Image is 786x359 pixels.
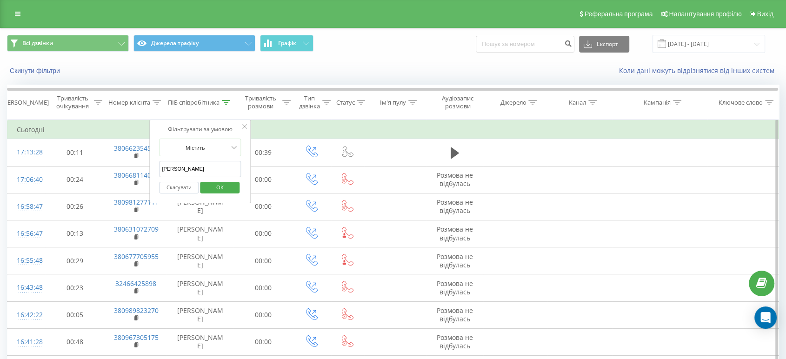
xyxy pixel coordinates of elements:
a: 380677705955 [114,252,159,261]
a: 380967305175 [114,333,159,342]
div: Джерело [500,99,526,106]
td: 00:00 [233,247,293,274]
a: 380631072709 [114,225,159,233]
div: 16:43:48 [17,279,36,297]
td: 00:23 [45,274,105,301]
button: OK [200,182,240,193]
td: [PERSON_NAME] [167,301,233,328]
td: 00:00 [233,193,293,220]
div: Аудіозапис розмови [434,94,481,110]
td: [PERSON_NAME] [167,220,233,247]
td: Сьогодні [7,120,779,139]
a: 32466425898 [115,279,156,288]
td: [PERSON_NAME] [167,247,233,274]
div: Кампанія [644,99,671,106]
td: 00:05 [45,301,105,328]
div: Ключове слово [719,99,763,106]
div: Тривалість очікування [53,94,92,110]
div: 16:58:47 [17,198,36,216]
span: Всі дзвінки [22,40,53,47]
td: 00:13 [45,220,105,247]
a: Коли дані можуть відрізнятися вiд інших систем [619,66,779,75]
button: Скасувати [159,182,199,193]
button: Експорт [579,36,629,53]
div: 16:55:48 [17,252,36,270]
div: Номер клієнта [108,99,150,106]
button: Графік [260,35,313,52]
div: 16:42:22 [17,306,36,324]
div: ПІБ співробітника [168,99,220,106]
div: Канал [569,99,586,106]
a: 380989823270 [114,306,159,315]
td: 00:00 [233,328,293,355]
div: [PERSON_NAME] [2,99,49,106]
td: 00:24 [45,166,105,193]
span: Розмова не відбулась [437,306,473,323]
span: Розмова не відбулась [437,252,473,269]
td: 00:00 [233,274,293,301]
div: 16:56:47 [17,225,36,243]
td: 00:11 [45,139,105,166]
div: Тип дзвінка [299,94,320,110]
div: Фільтрувати за умовою [159,125,241,134]
div: 16:41:28 [17,333,36,351]
td: 00:39 [233,139,293,166]
div: Статус [336,99,354,106]
span: Графік [278,40,296,47]
button: Джерела трафіку [133,35,255,52]
td: 00:00 [233,166,293,193]
div: Open Intercom Messenger [754,306,777,329]
td: 00:00 [233,220,293,247]
td: [PERSON_NAME] [167,328,233,355]
div: 17:06:40 [17,171,36,189]
button: Всі дзвінки [7,35,129,52]
td: [PERSON_NAME] [167,274,233,301]
td: 00:26 [45,193,105,220]
span: OK [207,180,233,194]
a: 380662354504 [114,144,159,153]
input: Введіть значення [159,161,241,177]
span: Розмова не відбулась [437,279,473,296]
div: Тривалість розмови [242,94,280,110]
span: Розмова не відбулась [437,198,473,215]
span: Розмова не відбулась [437,225,473,242]
input: Пошук за номером [476,36,574,53]
button: Скинути фільтри [7,66,65,75]
span: Налаштування профілю [669,10,741,18]
td: 00:29 [45,247,105,274]
div: 17:13:28 [17,143,36,161]
span: Реферальна програма [585,10,653,18]
td: [PERSON_NAME] [167,193,233,220]
div: Ім'я пулу [380,99,406,106]
span: Вихід [757,10,773,18]
span: Розмова не відбулась [437,171,473,188]
a: 380668114010 [114,171,159,179]
span: Розмова не відбулась [437,333,473,350]
td: 00:00 [233,301,293,328]
td: 00:48 [45,328,105,355]
a: 380981277111 [114,198,159,206]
